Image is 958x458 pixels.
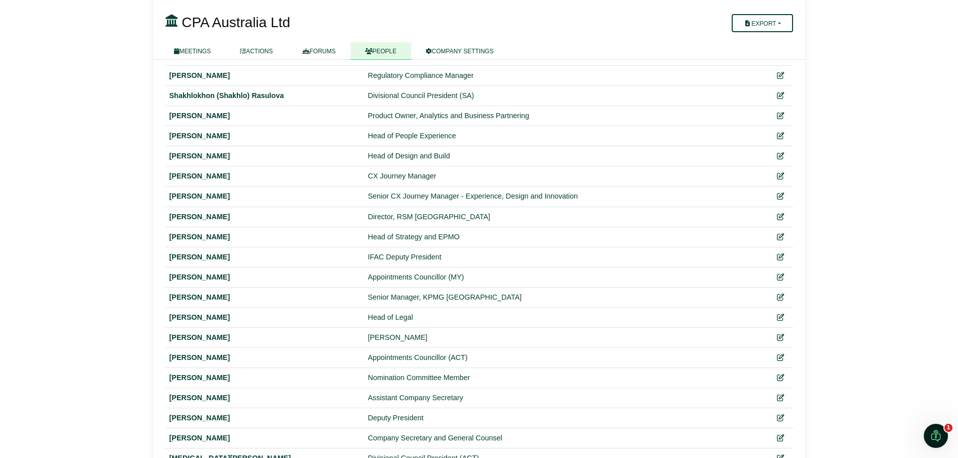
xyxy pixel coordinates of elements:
[169,150,360,162] div: [PERSON_NAME]
[368,110,714,122] div: Product Owner, Analytics and Business Partnering
[772,292,789,303] div: Edit
[368,292,714,303] div: Senior Manager, KPMG [GEOGRAPHIC_DATA]
[924,424,948,448] iframe: Intercom live chat
[772,251,789,263] div: Edit
[368,251,714,263] div: IFAC Deputy President
[772,150,789,162] div: Edit
[772,130,789,142] div: Edit
[182,15,290,30] span: CPA Australia Ltd
[368,412,714,424] div: Deputy President
[368,312,714,323] div: Head of Legal
[169,432,360,444] div: [PERSON_NAME]
[772,110,789,122] div: Edit
[169,372,360,384] div: [PERSON_NAME]
[169,170,360,182] div: [PERSON_NAME]
[772,372,789,384] div: Edit
[169,231,360,243] div: [PERSON_NAME]
[159,42,226,60] a: MEETINGS
[169,251,360,263] div: [PERSON_NAME]
[772,352,789,363] div: Edit
[169,90,360,102] div: Shakhlokhon (Shakhlo) Rasulova
[169,110,360,122] div: [PERSON_NAME]
[368,432,714,444] div: Company Secretary and General Counsel
[772,90,789,102] div: Edit
[368,130,714,142] div: Head of People Experience
[772,70,789,81] div: Edit
[772,392,789,404] div: Edit
[772,231,789,243] div: Edit
[368,352,714,363] div: Appointments Councillor (ACT)
[368,372,714,384] div: Nomination Committee Member
[368,191,714,202] div: Senior CX Journey Manager - Experience, Design and Innovation
[169,392,360,404] div: [PERSON_NAME]
[732,14,793,32] button: Export
[772,312,789,323] div: Edit
[368,150,714,162] div: Head of Design and Build
[772,170,789,182] div: Edit
[772,412,789,424] div: Edit
[288,42,351,60] a: FORUMS
[169,332,360,343] div: [PERSON_NAME]
[368,90,714,102] div: Divisional Council President (SA)
[169,211,360,223] div: [PERSON_NAME]
[368,392,714,404] div: Assistant Company Secretary
[225,42,287,60] a: ACTIONS
[169,191,360,202] div: [PERSON_NAME]
[169,130,360,142] div: [PERSON_NAME]
[411,42,508,60] a: COMPANY SETTINGS
[772,191,789,202] div: Edit
[368,70,714,81] div: Regulatory Compliance Manager
[772,211,789,223] div: Edit
[169,312,360,323] div: [PERSON_NAME]
[368,332,714,343] div: [PERSON_NAME]
[368,231,714,243] div: Head of Strategy and EPMO
[368,170,714,182] div: CX Journey Manager
[772,332,789,343] div: Edit
[368,211,714,223] div: Director, RSM [GEOGRAPHIC_DATA]
[351,42,411,60] a: PEOPLE
[368,271,714,283] div: Appointments Councillor (MY)
[944,424,952,432] span: 1
[169,412,360,424] div: [PERSON_NAME]
[169,70,360,81] div: [PERSON_NAME]
[772,271,789,283] div: Edit
[169,292,360,303] div: [PERSON_NAME]
[772,432,789,444] div: Edit
[169,271,360,283] div: [PERSON_NAME]
[169,352,360,363] div: [PERSON_NAME]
